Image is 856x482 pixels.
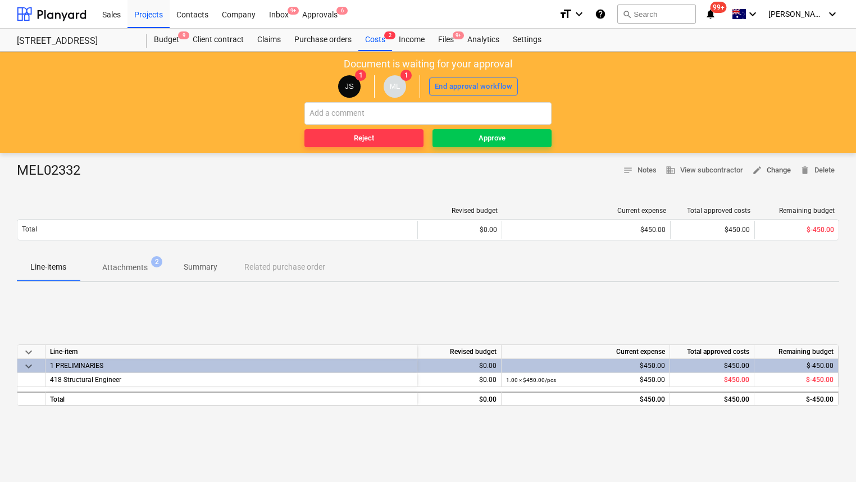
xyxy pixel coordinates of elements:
p: Document is waiting for your approval [344,57,512,71]
span: $450.00 [724,376,749,384]
button: Approve [432,129,552,147]
span: Change [752,164,791,177]
span: JS [345,82,354,90]
button: Reject [304,129,424,147]
div: Current expense [507,207,666,215]
div: Files [431,29,461,51]
a: Analytics [461,29,506,51]
a: Claims [251,29,288,51]
span: keyboard_arrow_down [22,345,35,359]
div: $450.00 [507,226,666,234]
span: delete [800,165,810,175]
div: End approval workflow [435,80,512,93]
div: $450.00 [670,359,754,373]
a: Client contract [186,29,251,51]
input: Add a comment [304,102,552,125]
span: 9 [178,31,189,39]
span: 418 Structural Engineer [50,376,121,384]
div: Budget [147,29,186,51]
i: Knowledge base [595,7,606,21]
span: 6 [336,7,348,15]
div: Remaining budget [759,207,835,215]
div: $0.00 [417,359,502,373]
span: 2 [151,256,162,267]
span: search [622,10,631,19]
i: keyboard_arrow_down [826,7,839,21]
span: edit [752,165,762,175]
span: 9+ [453,31,464,39]
div: Costs [358,29,392,51]
div: 1 PRELIMINARIES [50,359,412,372]
i: notifications [705,7,716,21]
button: End approval workflow [429,78,518,96]
span: business [666,165,676,175]
span: Delete [800,164,835,177]
span: Notes [623,164,657,177]
div: $0.00 [417,373,502,387]
div: $0.00 [417,392,502,406]
a: Files9+ [431,29,461,51]
span: 1 [355,70,366,81]
span: notes [623,165,633,175]
div: Line-item [45,345,417,359]
div: $450.00 [506,359,665,373]
span: 99+ [711,2,727,13]
div: $-450.00 [754,392,839,406]
div: Revised budget [422,207,498,215]
i: format_size [559,7,572,21]
button: Change [748,162,795,179]
div: $450.00 [506,373,665,387]
p: Summary [184,261,217,273]
iframe: Chat Widget [800,428,856,482]
span: keyboard_arrow_down [22,360,35,373]
div: Remaining budget [754,345,839,359]
div: Total approved costs [675,207,750,215]
span: [PERSON_NAME] [768,10,825,19]
div: $450.00 [506,393,665,407]
a: Settings [506,29,548,51]
div: [STREET_ADDRESS] [17,35,134,47]
i: keyboard_arrow_down [572,7,586,21]
span: $-450.00 [806,376,834,384]
div: Total approved costs [670,345,754,359]
div: Approve [479,132,506,145]
div: Matt Lebon [384,75,406,98]
div: Current expense [502,345,670,359]
button: Delete [795,162,839,179]
span: $-450.00 [807,226,834,234]
a: Costs2 [358,29,392,51]
div: MEL02332 [17,162,89,180]
div: Jacob Salta [338,75,361,98]
button: Notes [618,162,661,179]
p: Line-items [30,261,66,273]
div: Total [45,392,417,406]
span: 1 [400,70,412,81]
div: Reject [354,132,374,145]
a: Purchase orders [288,29,358,51]
button: View subcontractor [661,162,748,179]
span: View subcontractor [666,164,743,177]
span: ML [390,82,400,90]
div: $0.00 [417,221,502,239]
i: keyboard_arrow_down [746,7,759,21]
span: 2 [384,31,395,39]
a: Budget9 [147,29,186,51]
div: $450.00 [670,221,754,239]
p: Attachments [102,262,148,274]
div: Revised budget [417,345,502,359]
div: $450.00 [670,392,754,406]
small: 1.00 × $450.00 / pcs [506,377,556,383]
div: $-450.00 [754,359,839,373]
a: Income [392,29,431,51]
button: Search [617,4,696,24]
p: Total [22,225,37,234]
span: 9+ [288,7,299,15]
